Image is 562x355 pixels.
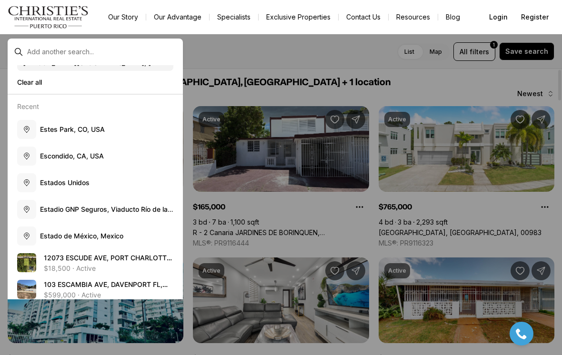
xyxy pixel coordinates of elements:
span: E s t a d i o G N P S e g u r o s , V i a d u c t o R í o d e l a P i e d a d , C o l o n i a G r... [40,205,173,232]
a: Our Advantage [146,10,209,24]
p: $18,500 · Active [44,265,96,272]
button: Escondido, CA, USA [13,143,177,169]
span: E s t e s P a r k , C O , U S A [40,125,105,133]
button: Contact Us [339,10,388,24]
span: E s t a d o s U n i d o s [40,178,90,187]
button: Estadio GNP Seguros, Viaducto Río de la Piedad, Colonia Granjas México, Mexico City, CDMX, Mexico [13,196,177,223]
button: Estados Unidos [13,169,177,196]
a: Blog [438,10,468,24]
button: Estado de México, Mexico [13,223,177,249]
a: View details: 12073 ESCUDE AVE [13,249,177,276]
span: 1 0 3 E S C A M B I A A V E , D A V E N P O R T F L , 3 3 8 3 7 [44,280,168,298]
p: $599,000 · Active [44,291,101,299]
img: logo [8,6,89,29]
span: E s t a d o d e M é x i c o , M e x i c o [40,232,123,240]
span: 1 2 0 7 3 E S C U D E A V E , P O R T C H A R L O T T E F L , 3 3 9 5 3 [44,254,172,271]
a: View details: 103 ESCAMBIA AVE [13,276,177,303]
button: Register [515,8,554,27]
span: Register [521,13,549,21]
button: Estes Park, CO, USA [13,116,177,143]
a: Our Story [100,10,146,24]
a: Specialists [210,10,258,24]
span: E s c o n d i d o , C A , U S A [40,152,104,160]
p: Recent [17,102,39,110]
a: Exclusive Properties [259,10,338,24]
a: Resources [389,10,438,24]
span: Login [489,13,508,21]
button: Clear all [17,75,173,90]
button: Login [483,8,513,27]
